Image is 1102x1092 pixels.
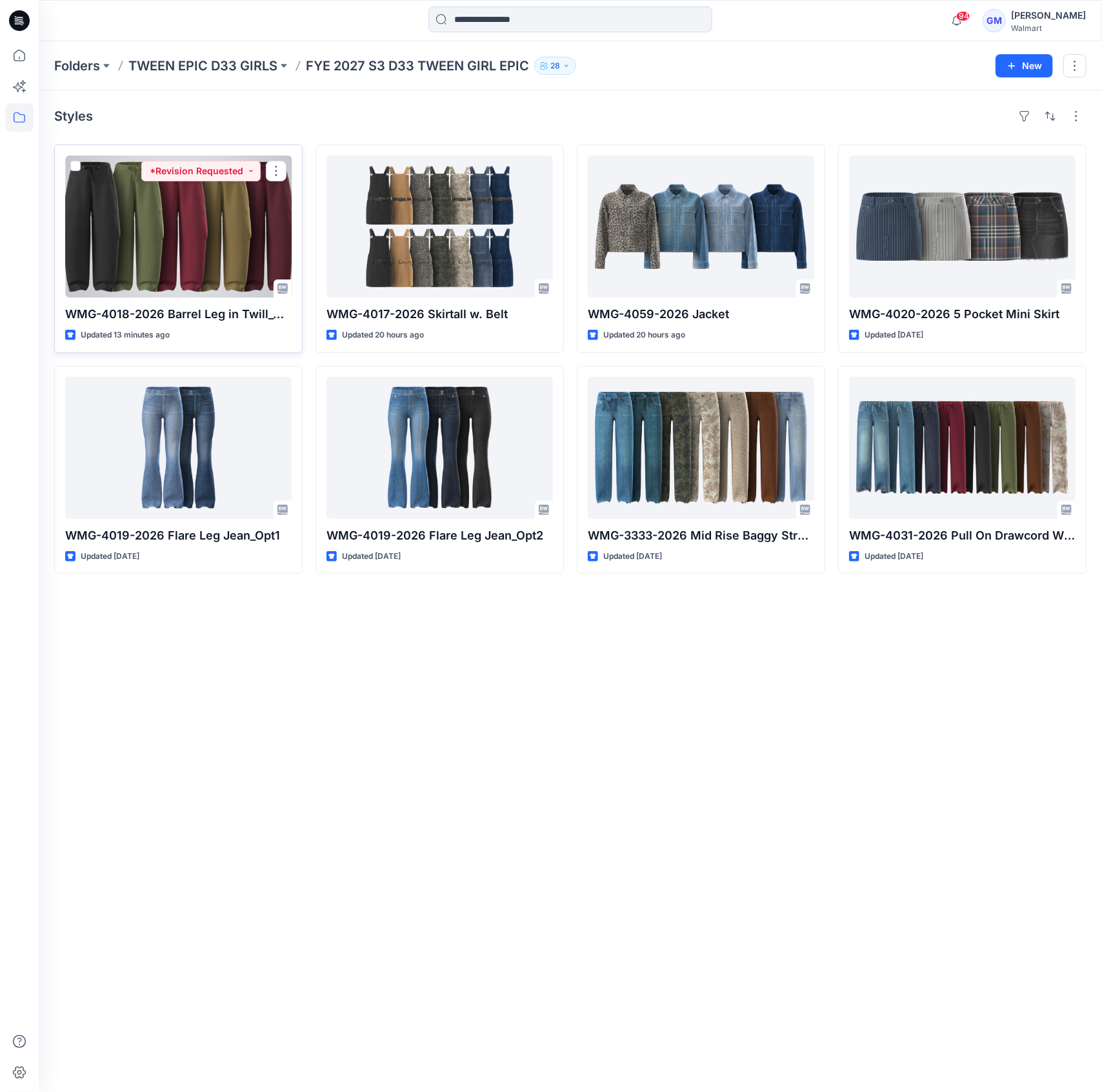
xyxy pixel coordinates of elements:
[849,527,1076,545] p: WMG-4031-2026 Pull On Drawcord Wide Leg_Opt3
[81,550,139,563] p: Updated [DATE]
[54,57,100,75] a: Folders
[849,377,1076,519] a: WMG-4031-2026 Pull On Drawcord Wide Leg_Opt3
[956,11,970,21] span: 94
[983,9,1006,32] div: GM
[588,527,814,545] p: WMG-3333-2026 Mid Rise Baggy Straight Pant
[534,57,576,75] button: 28
[1011,23,1086,33] div: Walmart
[588,305,814,323] p: WMG-4059-2026 Jacket
[849,305,1076,323] p: WMG-4020-2026 5 Pocket Mini Skirt
[603,550,662,563] p: Updated [DATE]
[588,156,814,298] a: WMG-4059-2026 Jacket
[81,329,170,342] p: Updated 13 minutes ago
[65,156,292,298] a: WMG-4018-2026 Barrel Leg in Twill_Opt 2
[65,377,292,519] a: WMG-4019-2026 Flare Leg Jean_Opt1
[588,377,814,519] a: WMG-3333-2026 Mid Rise Baggy Straight Pant
[128,57,277,75] a: TWEEN EPIC D33 GIRLS
[326,305,553,323] p: WMG-4017-2026 Skirtall w. Belt
[342,329,424,342] p: Updated 20 hours ago
[326,156,553,298] a: WMG-4017-2026 Skirtall w. Belt
[865,550,923,563] p: Updated [DATE]
[996,54,1053,77] button: New
[65,527,292,545] p: WMG-4019-2026 Flare Leg Jean_Opt1
[65,305,292,323] p: WMG-4018-2026 Barrel Leg in Twill_Opt 2
[326,527,553,545] p: WMG-4019-2026 Flare Leg Jean_Opt2
[865,329,923,342] p: Updated [DATE]
[54,108,93,124] h4: Styles
[849,156,1076,298] a: WMG-4020-2026 5 Pocket Mini Skirt
[342,550,401,563] p: Updated [DATE]
[550,59,560,73] p: 28
[306,57,529,75] p: FYE 2027 S3 D33 TWEEN GIRL EPIC
[603,329,685,342] p: Updated 20 hours ago
[326,377,553,519] a: WMG-4019-2026 Flare Leg Jean_Opt2
[1011,8,1086,23] div: [PERSON_NAME]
